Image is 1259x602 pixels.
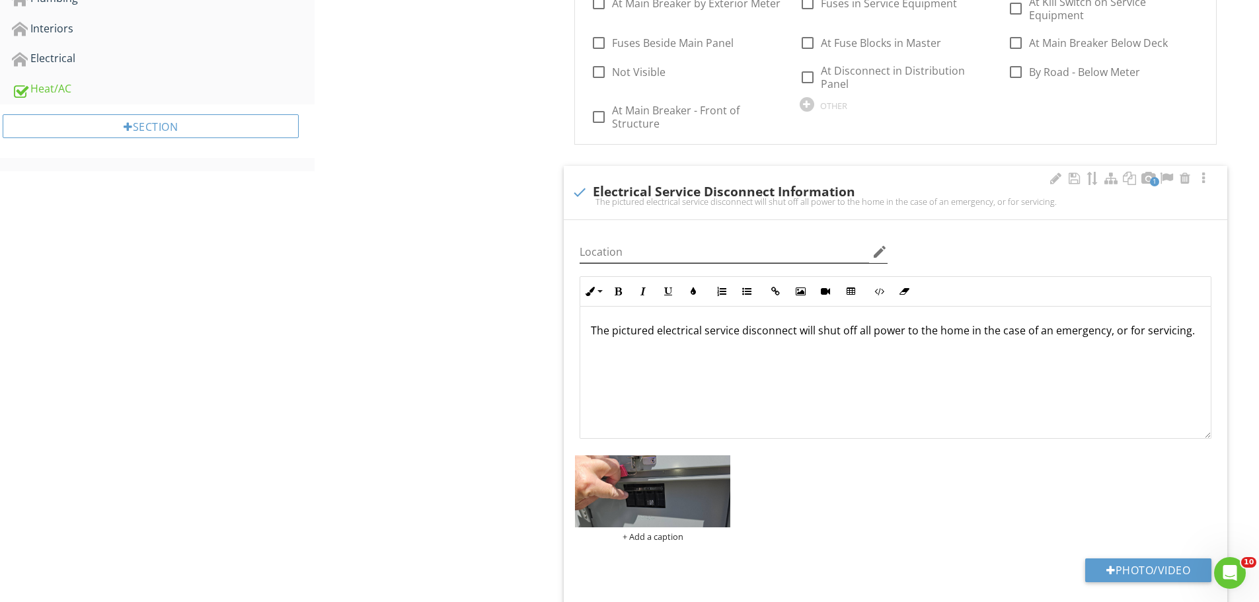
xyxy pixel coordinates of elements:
div: The pictured electrical service disconnect will shut off all power to the home in the case of an ... [572,196,1219,207]
iframe: Intercom live chat [1214,557,1246,589]
div: OTHER [820,100,847,111]
i: edit [872,244,888,260]
button: Underline (Ctrl+U) [656,279,681,304]
label: At Main Breaker Below Deck [1029,36,1168,50]
div: + Add a caption [575,531,730,542]
label: Fuses Beside Main Panel [612,36,734,50]
label: At Disconnect in Distribution Panel [821,64,992,91]
button: Bold (Ctrl+B) [605,279,630,304]
span: 10 [1241,557,1256,568]
button: Inline Style [580,279,605,304]
button: Insert Image (Ctrl+P) [788,279,813,304]
div: Section [3,114,299,138]
button: Ordered List [709,279,734,304]
button: Unordered List [734,279,759,304]
label: At Main Breaker - Front of Structure [612,104,783,130]
label: By Road - Below Meter [1029,65,1140,79]
p: The pictured electrical service disconnect will shut off all power to the home in the case of an ... [591,322,1200,338]
button: Clear Formatting [892,279,917,304]
button: Photo/Video [1085,558,1211,582]
div: Electrical [12,50,315,67]
button: Code View [866,279,892,304]
label: Not Visible [612,65,666,79]
span: 1 [1150,177,1159,186]
img: data [575,455,730,527]
label: At Fuse Blocks in Master [821,36,941,50]
input: Location [580,241,869,263]
button: Insert Video [813,279,838,304]
div: Heat/AC [12,81,315,98]
button: Italic (Ctrl+I) [630,279,656,304]
button: Insert Link (Ctrl+K) [763,279,788,304]
div: Interiors [12,20,315,38]
button: Colors [681,279,706,304]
